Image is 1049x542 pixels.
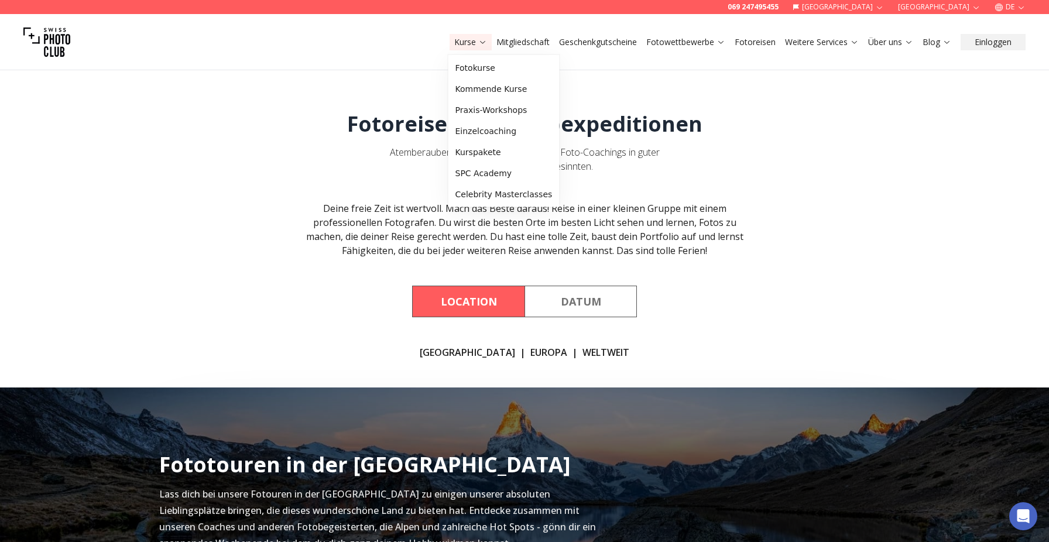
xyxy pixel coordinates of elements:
[728,2,779,12] a: 069 247495455
[780,34,863,50] button: Weitere Services
[451,163,557,184] a: SPC Academy
[582,345,629,359] a: WELTWEIT
[646,36,725,48] a: Fotowettbewerbe
[492,34,554,50] button: Mitgliedschaft
[863,34,918,50] button: Über uns
[451,100,557,121] a: Praxis-Workshops
[159,453,571,476] h2: Fototouren in der [GEOGRAPHIC_DATA]
[347,112,702,136] h1: Fotoreisen und Fotoexpeditionen
[450,34,492,50] button: Kurse
[451,78,557,100] a: Kommende Kurse
[1009,502,1037,530] div: Open Intercom Messenger
[451,57,557,78] a: Fotokurse
[412,286,637,317] div: Course filter
[785,36,859,48] a: Weitere Services
[420,345,629,359] div: | |
[730,34,780,50] button: Fotoreisen
[23,19,70,66] img: Swiss photo club
[868,36,913,48] a: Über uns
[923,36,951,48] a: Blog
[961,34,1026,50] button: Einloggen
[451,121,557,142] a: Einzelcoaching
[559,36,637,48] a: Geschenkgutscheine
[735,36,776,48] a: Fotoreisen
[454,36,487,48] a: Kurse
[451,142,557,163] a: Kurspakete
[412,286,524,317] button: By Location
[554,34,642,50] button: Geschenkgutscheine
[530,345,567,359] a: EUROPA
[496,36,550,48] a: Mitgliedschaft
[451,184,557,205] a: Celebrity Masterclasses
[420,345,515,359] a: [GEOGRAPHIC_DATA]
[300,201,749,258] div: Deine freie Zeit ist wertvoll. Mach das Beste daraus! Reise in einer kleinen Gruppe mit einem pro...
[390,146,660,173] span: Atemberaubende Orte und inspirierende Foto-Coachings in guter Gesellschaft mit Gleichgesinnten.
[642,34,730,50] button: Fotowettbewerbe
[524,286,637,317] button: By Date
[918,34,956,50] button: Blog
